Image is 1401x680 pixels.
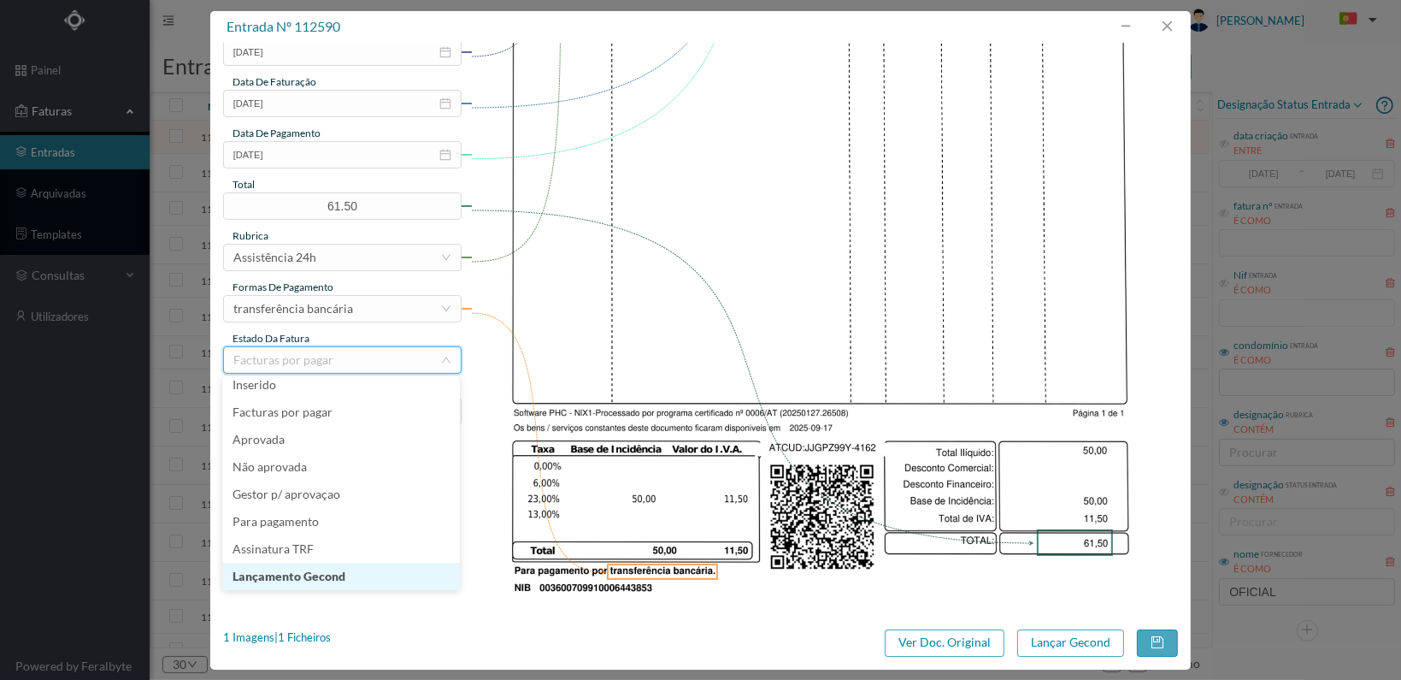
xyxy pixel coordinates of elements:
button: Ver Doc. Original [885,630,1004,657]
i: icon: down [441,252,451,263]
span: Formas de Pagamento [233,281,333,293]
div: Assistência 24h [233,245,316,270]
span: total [233,178,255,191]
span: entrada nº 112590 [227,18,340,34]
button: PT [1326,6,1384,33]
li: Gestor p/ aprovaçao [222,481,460,508]
span: estado da fatura [233,332,309,345]
i: icon: calendar [439,98,451,109]
i: icon: down [441,304,451,314]
i: icon: calendar [439,149,451,161]
button: Lançar Gecond [1017,630,1124,657]
span: data de faturação [233,75,316,88]
span: rubrica [233,229,268,242]
li: Não aprovada [222,453,460,481]
i: icon: down [441,355,451,365]
span: data de pagamento [233,127,321,139]
li: Facturas por pagar [222,399,460,426]
i: icon: calendar [439,46,451,58]
li: Lançamento Gecond [222,563,460,590]
li: Para pagamento [222,508,460,535]
div: 1 Imagens | 1 Ficheiros [223,630,331,647]
li: Aprovada [222,426,460,453]
li: Inserido [222,371,460,399]
div: transferência bancária [233,296,353,322]
li: Assinatura TRF [222,535,460,563]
